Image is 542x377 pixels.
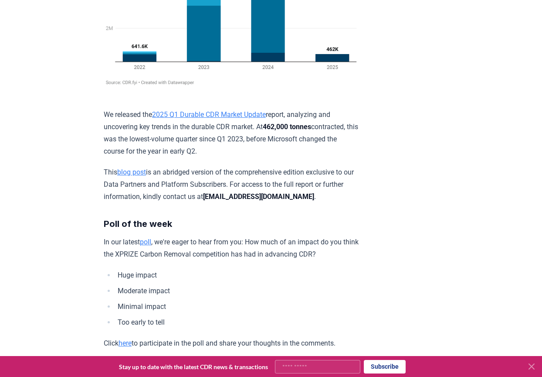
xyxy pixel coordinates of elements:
strong: 462,000 tonnes [263,123,311,131]
a: poll [140,238,151,246]
a: blog post [117,168,146,176]
li: Too early to tell [115,316,359,329]
strong: Poll of the week [104,219,172,229]
strong: [EMAIL_ADDRESS][DOMAIN_NAME] [203,192,314,201]
p: This is an abridged version of the comprehensive edition exclusive to our Data Partners and Platf... [104,166,359,203]
li: Huge impact [115,269,359,281]
li: Moderate impact [115,285,359,297]
p: We released the report, analyzing and uncovering key trends in the durable CDR market. At contrac... [104,109,359,158]
a: 2025 Q1 Durable CDR Market Update [152,110,266,119]
li: Minimal impact [115,301,359,313]
a: here [119,339,132,347]
p: In our latest , we're eager to hear from you: How much of an impact do you think the XPRIZE Carbo... [104,236,359,260]
p: Click to participate in the poll and share your thoughts in the comments. [104,337,359,350]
